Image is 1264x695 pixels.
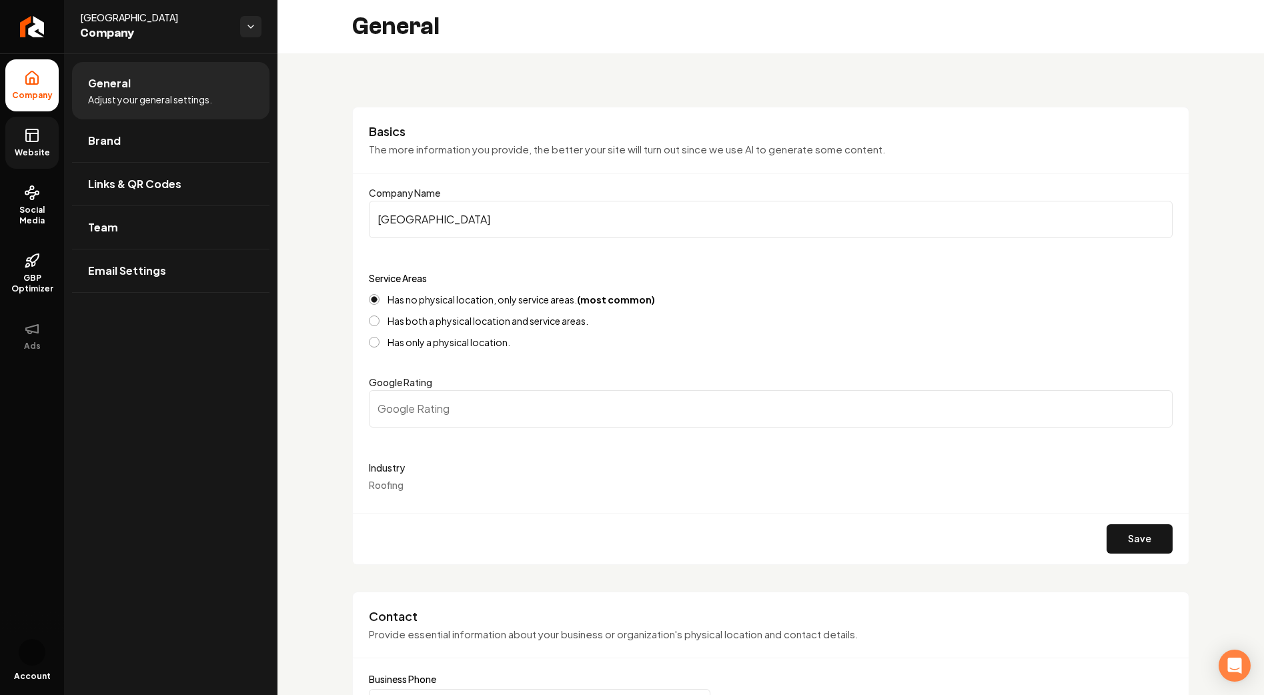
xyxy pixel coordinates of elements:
[369,376,432,388] label: Google Rating
[88,75,131,91] span: General
[388,337,510,347] label: Has only a physical location.
[369,674,1173,684] label: Business Phone
[88,176,181,192] span: Links & QR Codes
[14,671,51,682] span: Account
[577,293,655,305] strong: (most common)
[5,242,59,305] a: GBP Optimizer
[369,608,1173,624] h3: Contact
[19,639,45,666] button: Open user button
[369,460,1173,476] label: Industry
[5,117,59,169] a: Website
[5,174,59,237] a: Social Media
[369,201,1173,238] input: Company Name
[5,273,59,294] span: GBP Optimizer
[19,639,45,666] img: Saygun Erkaraman
[369,142,1173,157] p: The more information you provide, the better your site will turn out since we use AI to generate ...
[88,93,212,106] span: Adjust your general settings.
[352,13,440,40] h2: General
[369,390,1173,428] input: Google Rating
[20,16,45,37] img: Rebolt Logo
[369,627,1173,642] p: Provide essential information about your business or organization's physical location and contact...
[7,90,58,101] span: Company
[1107,524,1173,554] button: Save
[369,123,1173,139] h3: Basics
[72,249,269,292] a: Email Settings
[72,119,269,162] a: Brand
[388,316,588,325] label: Has both a physical location and service areas.
[80,24,229,43] span: Company
[88,263,166,279] span: Email Settings
[369,479,404,491] span: Roofing
[72,163,269,205] a: Links & QR Codes
[88,133,121,149] span: Brand
[5,310,59,362] button: Ads
[369,187,440,199] label: Company Name
[19,341,46,352] span: Ads
[72,206,269,249] a: Team
[88,219,118,235] span: Team
[369,272,427,284] label: Service Areas
[5,205,59,226] span: Social Media
[1219,650,1251,682] div: Open Intercom Messenger
[9,147,55,158] span: Website
[80,11,229,24] span: [GEOGRAPHIC_DATA]
[388,295,655,304] label: Has no physical location, only service areas.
